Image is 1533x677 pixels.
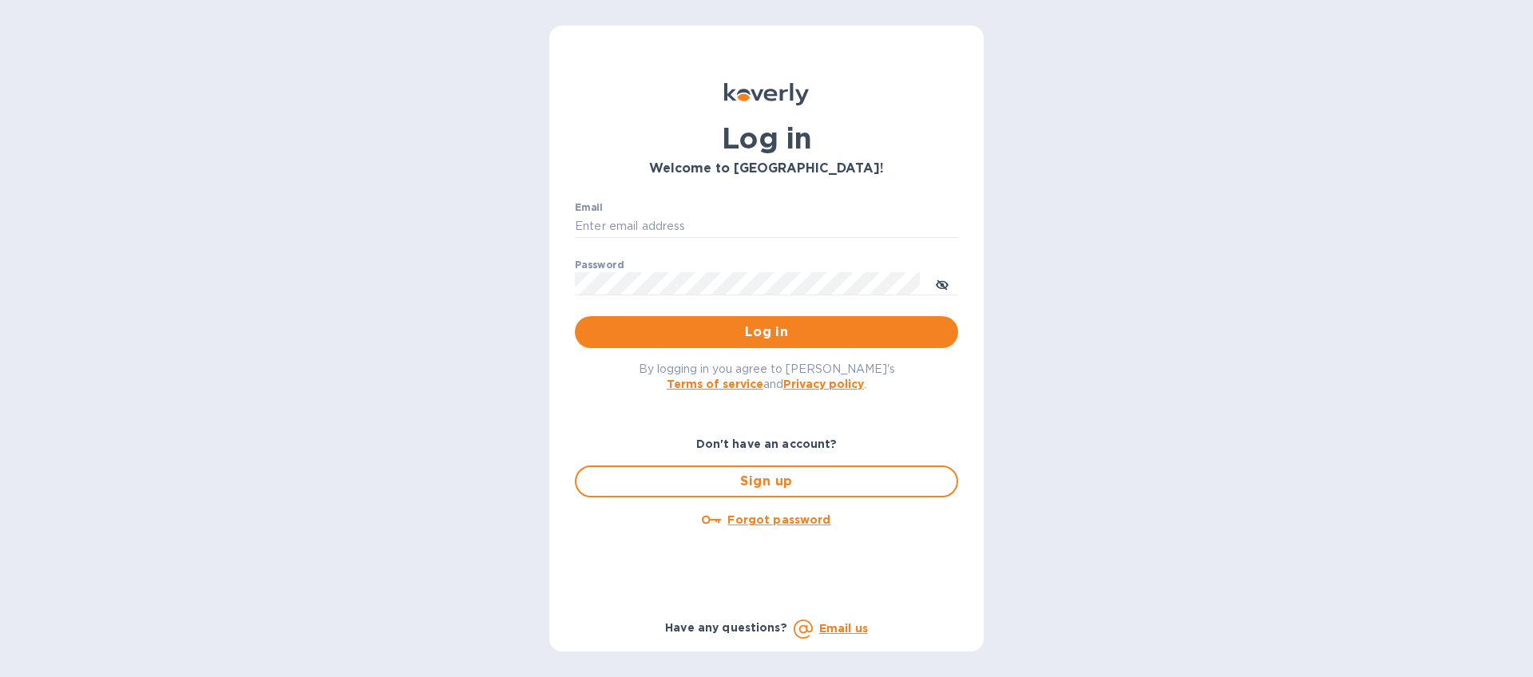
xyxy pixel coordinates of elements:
input: Enter email address [575,215,958,239]
button: Log in [575,316,958,348]
img: Koverly [724,83,809,105]
button: Sign up [575,465,958,497]
a: Email us [819,622,868,635]
span: Sign up [589,472,944,491]
span: By logging in you agree to [PERSON_NAME]'s and . [639,362,895,390]
span: Log in [588,323,945,342]
u: Forgot password [727,513,830,526]
a: Privacy policy [783,378,864,390]
h1: Log in [575,121,958,155]
a: Terms of service [667,378,763,390]
button: toggle password visibility [926,267,958,299]
label: Password [575,260,624,270]
b: Have any questions? [665,621,787,634]
label: Email [575,203,603,212]
h3: Welcome to [GEOGRAPHIC_DATA]! [575,161,958,176]
b: Don't have an account? [696,437,838,450]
